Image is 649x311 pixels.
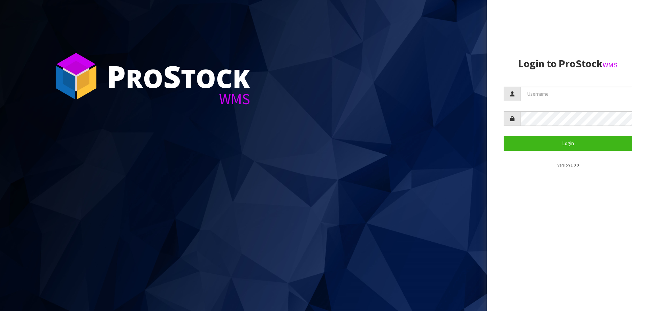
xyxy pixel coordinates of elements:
[603,61,618,69] small: WMS
[106,61,250,91] div: ro tock
[106,55,126,97] span: P
[163,55,181,97] span: S
[557,162,579,168] small: Version 1.0.0
[521,87,632,101] input: Username
[106,91,250,107] div: WMS
[51,51,101,102] img: ProStock Cube
[504,136,632,151] button: Login
[504,58,632,70] h2: Login to ProStock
